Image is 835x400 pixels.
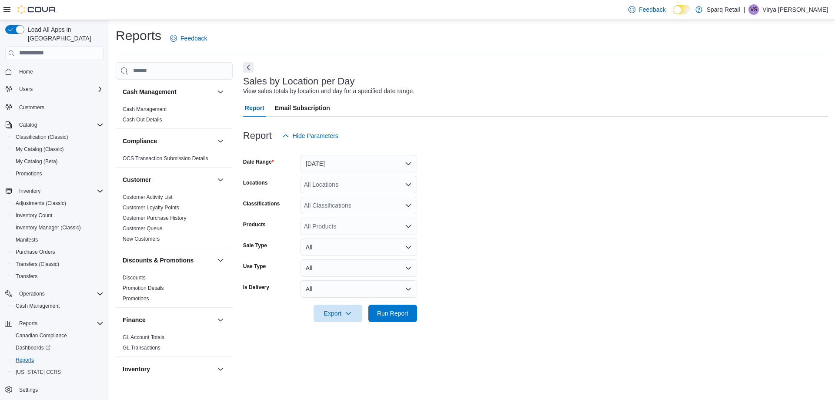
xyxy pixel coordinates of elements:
span: Washington CCRS [12,367,104,377]
a: My Catalog (Classic) [12,144,67,155]
span: Promotions [16,170,42,177]
div: Virya Shields [748,4,759,15]
span: Export [319,305,357,322]
div: Compliance [116,153,233,167]
span: Canadian Compliance [12,330,104,341]
a: Promotions [12,168,46,179]
span: My Catalog (Beta) [12,156,104,167]
a: Purchase Orders [12,247,59,257]
span: New Customers [123,235,160,242]
span: Transfers (Classic) [12,259,104,269]
button: Inventory [123,365,214,373]
button: Customers [2,101,107,113]
span: Inventory Count [12,210,104,221]
h3: Finance [123,316,146,324]
span: My Catalog (Classic) [16,146,64,153]
span: Load All Apps in [GEOGRAPHIC_DATA] [24,25,104,43]
a: Inventory Count [12,210,56,221]
a: Inventory Manager (Classic) [12,222,84,233]
button: Customer [123,175,214,184]
a: Reports [12,355,37,365]
span: Transfers [16,273,37,280]
span: Customer Loyalty Points [123,204,179,211]
span: Home [19,68,33,75]
span: Run Report [377,309,408,318]
button: Classification (Classic) [9,131,107,143]
a: Adjustments (Classic) [12,198,70,208]
button: Purchase Orders [9,246,107,258]
a: Customer Purchase History [123,215,187,221]
a: Cash Out Details [123,117,162,123]
span: GL Account Totals [123,334,164,341]
label: Use Type [243,263,266,270]
button: All [301,259,417,277]
a: Cash Management [12,301,63,311]
span: Customer Purchase History [123,215,187,222]
span: Inventory Count [16,212,53,219]
span: Reports [16,318,104,329]
button: Reports [9,354,107,366]
a: Classification (Classic) [12,132,72,142]
button: [DATE] [301,155,417,172]
a: Discounts [123,275,146,281]
a: Settings [16,385,41,395]
button: Open list of options [405,223,412,230]
button: Settings [2,383,107,396]
a: Dashboards [12,343,54,353]
span: Manifests [12,235,104,245]
label: Locations [243,179,268,186]
button: My Catalog (Beta) [9,155,107,168]
button: [US_STATE] CCRS [9,366,107,378]
button: Transfers (Classic) [9,258,107,270]
a: Transfers (Classic) [12,259,63,269]
button: Home [2,65,107,78]
div: View sales totals by location and day for a specified date range. [243,87,414,96]
span: Promotions [123,295,149,302]
a: Canadian Compliance [12,330,70,341]
button: Compliance [215,136,226,146]
span: Customers [16,101,104,112]
button: Inventory Count [9,209,107,222]
h3: Customer [123,175,151,184]
span: Cash Management [12,301,104,311]
span: Email Subscription [275,99,330,117]
span: Feedback [639,5,665,14]
span: Inventory Manager (Classic) [16,224,81,231]
div: Cash Management [116,104,233,128]
span: Inventory Manager (Classic) [12,222,104,233]
button: Catalog [16,120,40,130]
input: Dark Mode [673,5,691,14]
a: OCS Transaction Submission Details [123,155,208,161]
button: Transfers [9,270,107,282]
button: Customer [215,175,226,185]
a: Dashboards [9,342,107,354]
button: Finance [123,316,214,324]
span: Report [245,99,264,117]
span: Dashboards [16,344,50,351]
span: GL Transactions [123,344,160,351]
a: Home [16,67,37,77]
a: Manifests [12,235,41,245]
span: Operations [16,289,104,299]
a: Customer Activity List [123,194,173,200]
span: VS [750,4,757,15]
span: Catalog [19,121,37,128]
span: Settings [16,384,104,395]
h3: Sales by Location per Day [243,76,355,87]
span: My Catalog (Classic) [12,144,104,155]
a: GL Account Totals [123,334,164,340]
a: [US_STATE] CCRS [12,367,64,377]
span: Manifests [16,236,38,243]
span: Transfers (Classic) [16,261,59,268]
button: Adjustments (Classic) [9,197,107,209]
button: Finance [215,315,226,325]
button: Discounts & Promotions [215,255,226,266]
button: Inventory [16,186,44,196]
span: Canadian Compliance [16,332,67,339]
h1: Reports [116,27,161,44]
button: Manifests [9,234,107,246]
button: Reports [2,317,107,329]
span: Purchase Orders [16,249,55,255]
span: Operations [19,290,45,297]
